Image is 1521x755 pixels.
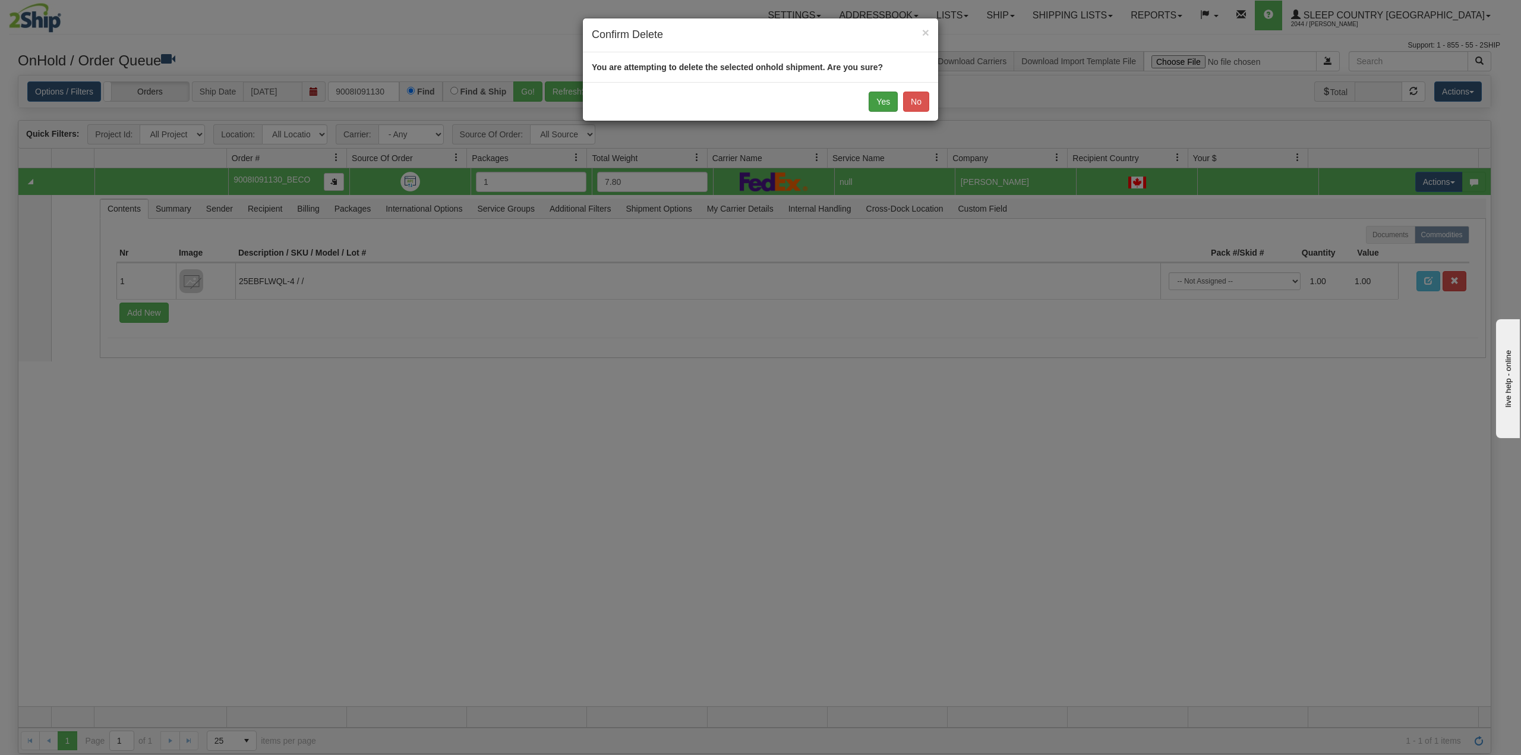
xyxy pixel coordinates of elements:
[903,92,929,112] button: No
[9,10,110,19] div: live help - online
[1494,317,1520,438] iframe: chat widget
[869,92,898,112] button: Yes
[922,26,929,39] span: ×
[922,26,929,39] button: Close
[592,62,883,72] strong: You are attempting to delete the selected onhold shipment. Are you sure?
[592,27,929,43] h4: Confirm Delete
